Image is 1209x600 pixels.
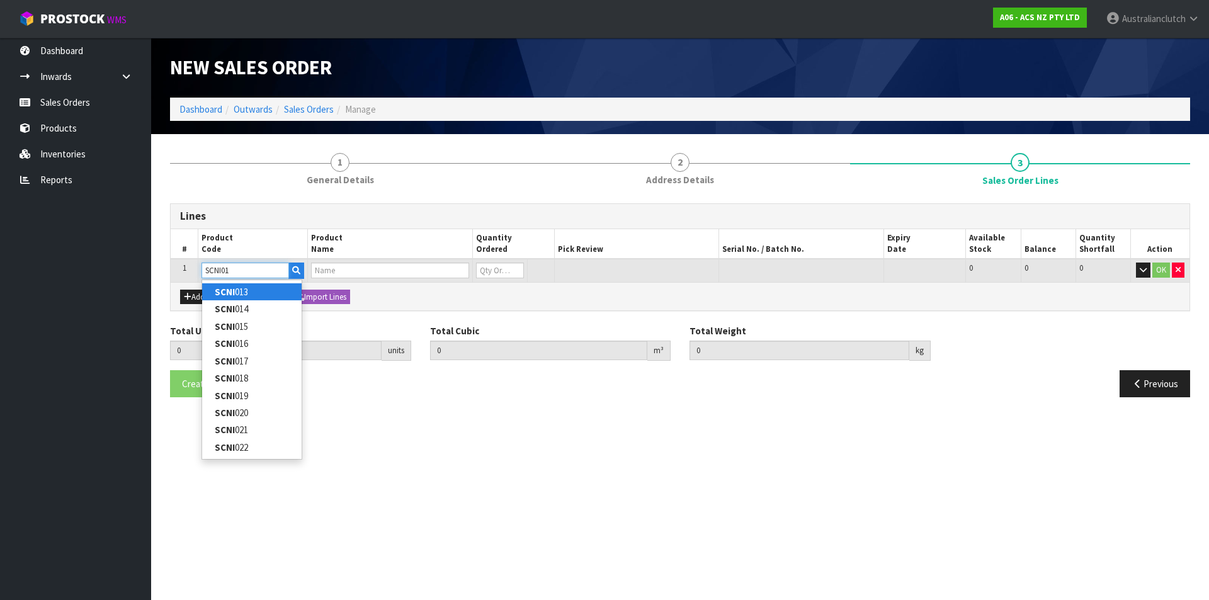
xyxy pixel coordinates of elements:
[170,55,332,80] span: New Sales Order
[1079,263,1083,273] span: 0
[719,229,883,259] th: Serial No. / Batch No.
[183,263,186,273] span: 1
[1021,229,1076,259] th: Balance
[198,229,308,259] th: Product Code
[180,210,1180,222] h3: Lines
[883,229,966,259] th: Expiry Date
[292,290,350,305] button: Import Lines
[202,370,302,387] a: SCNI018
[179,103,222,115] a: Dashboard
[170,370,246,397] button: Create Order
[1120,370,1190,397] button: Previous
[202,421,302,438] a: SCNI021
[202,387,302,404] a: SCNI019
[646,173,714,186] span: Address Details
[202,404,302,421] a: SCNI020
[202,439,302,456] a: SCNI022
[171,229,198,259] th: #
[1000,12,1080,23] strong: A06 - ACS NZ PTY LTD
[215,337,235,349] strong: SCNI
[476,263,524,278] input: Qty Ordered
[107,14,127,26] small: WMS
[308,229,472,259] th: Product Name
[202,283,302,300] a: SCNI013
[19,11,35,26] img: cube-alt.png
[307,173,374,186] span: General Details
[690,324,746,337] label: Total Weight
[966,229,1021,259] th: Available Stock
[215,407,235,419] strong: SCNI
[202,318,302,335] a: SCNI015
[215,286,235,298] strong: SCNI
[690,341,909,360] input: Total Weight
[382,341,411,361] div: units
[202,300,302,317] a: SCNI014
[1025,263,1028,273] span: 0
[182,378,234,390] span: Create Order
[215,303,235,315] strong: SCNI
[215,390,235,402] strong: SCNI
[1122,13,1186,25] span: Australianclutch
[1130,229,1189,259] th: Action
[647,341,671,361] div: m³
[215,372,235,384] strong: SCNI
[430,341,648,360] input: Total Cubic
[215,355,235,367] strong: SCNI
[1011,153,1030,172] span: 3
[170,341,382,360] input: Total Units
[555,229,719,259] th: Pick Review
[170,324,219,337] label: Total Units
[909,341,931,361] div: kg
[1076,229,1130,259] th: Quantity Shortfall
[215,320,235,332] strong: SCNI
[202,335,302,352] a: SCNI016
[215,441,235,453] strong: SCNI
[215,424,235,436] strong: SCNI
[202,353,302,370] a: SCNI017
[180,290,224,305] button: Add Line
[40,11,105,27] span: ProStock
[982,174,1059,187] span: Sales Order Lines
[345,103,376,115] span: Manage
[201,263,289,278] input: Code
[284,103,334,115] a: Sales Orders
[1152,263,1170,278] button: OK
[234,103,273,115] a: Outwards
[331,153,349,172] span: 1
[969,263,973,273] span: 0
[472,229,555,259] th: Quantity Ordered
[671,153,690,172] span: 2
[311,263,468,278] input: Name
[170,194,1190,407] span: Sales Order Lines
[430,324,479,337] label: Total Cubic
